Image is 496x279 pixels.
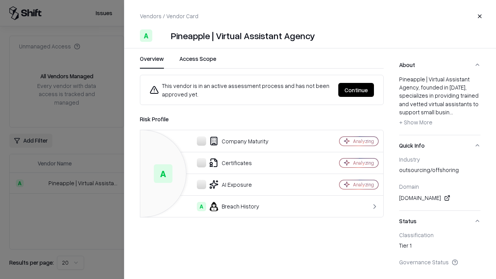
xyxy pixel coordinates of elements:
div: A [140,29,152,42]
span: ... [449,108,453,115]
button: Continue [338,83,374,97]
div: A [154,164,172,183]
div: This vendor is in an active assessment process and has not been approved yet. [150,81,332,98]
img: Pineapple | Virtual Assistant Agency [155,29,168,42]
div: Tier 1 [399,241,480,252]
button: Status [399,211,480,231]
button: About [399,55,480,75]
div: Company Maturity [146,136,312,146]
div: A [197,202,206,211]
div: Classification [399,231,480,238]
div: Industry [399,156,480,163]
div: About [399,75,480,135]
button: Access Scope [179,55,216,69]
div: outsourcing/offshoring [399,166,480,177]
div: Domain [399,183,480,190]
span: + Show More [399,119,432,126]
button: + Show More [399,116,432,129]
div: Analyzing [353,138,374,145]
div: Risk Profile [140,114,384,124]
div: Pineapple | Virtual Assistant Agency [171,29,315,42]
button: Quick Info [399,135,480,156]
button: Overview [140,55,164,69]
div: Analyzing [353,181,374,188]
div: Pineapple | Virtual Assistant Agency, founded in [DATE], specializes in providing trained and vet... [399,75,480,129]
div: AI Exposure [146,180,312,189]
div: Analyzing [353,160,374,166]
div: Governance Status [399,258,480,265]
div: Breach History [146,202,312,211]
div: [DOMAIN_NAME] [399,193,480,203]
p: Vendors / Vendor Card [140,12,198,20]
div: Certificates [146,158,312,167]
div: Quick Info [399,156,480,210]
